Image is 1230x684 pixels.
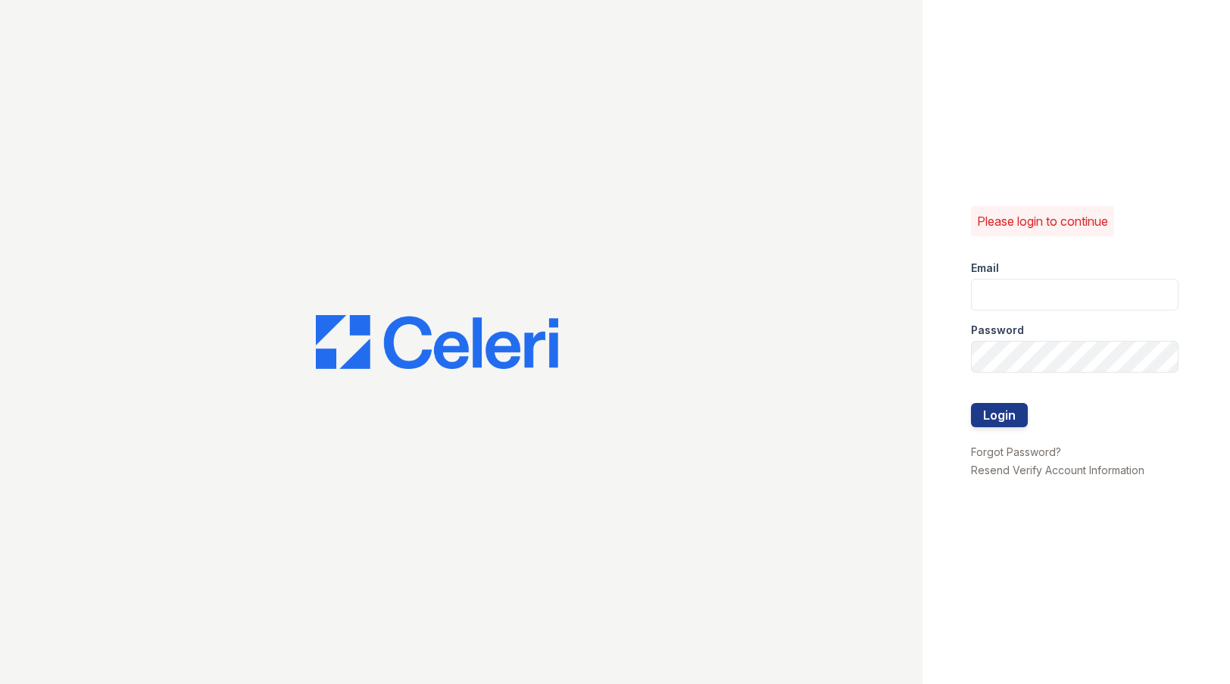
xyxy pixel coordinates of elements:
button: Login [971,403,1028,427]
label: Password [971,323,1024,338]
img: CE_Logo_Blue-a8612792a0a2168367f1c8372b55b34899dd931a85d93a1a3d3e32e68fde9ad4.png [316,315,558,370]
label: Email [971,261,999,276]
a: Resend Verify Account Information [971,464,1144,476]
p: Please login to continue [977,212,1108,230]
a: Forgot Password? [971,445,1061,458]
